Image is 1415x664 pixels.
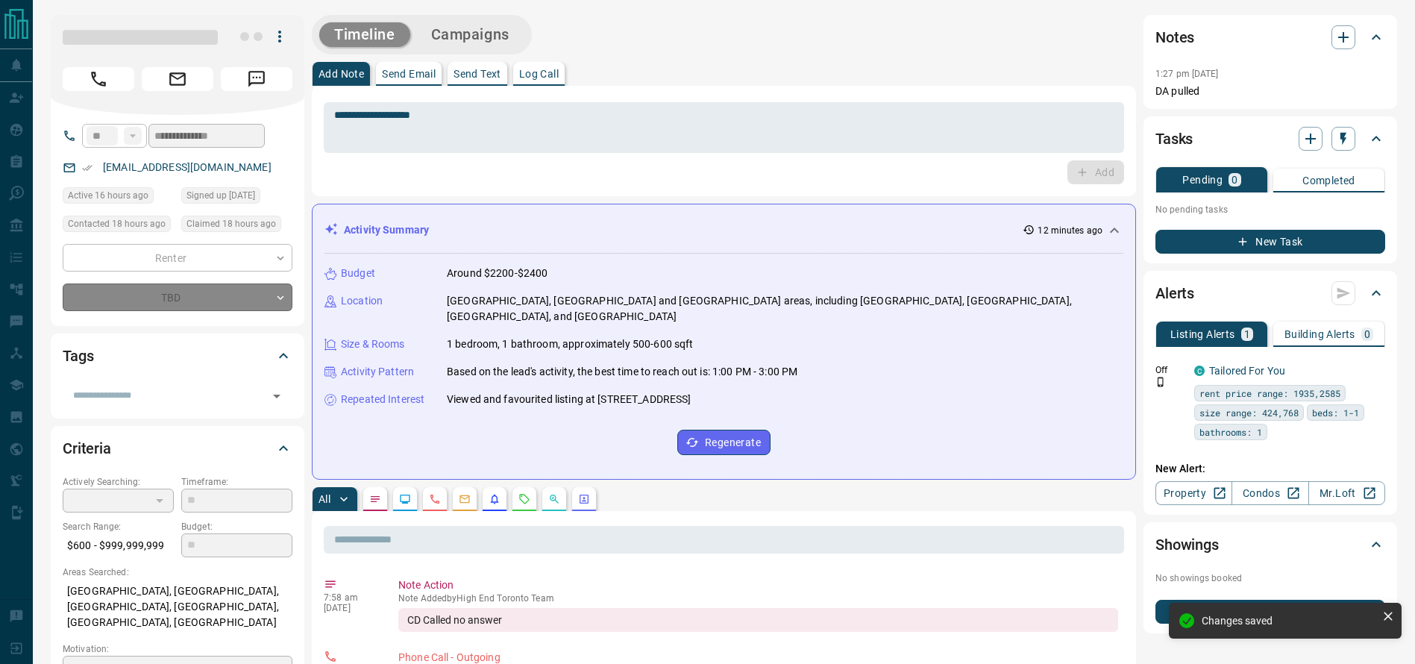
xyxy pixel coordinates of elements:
svg: Opportunities [548,493,560,505]
p: Location [341,293,383,309]
svg: Requests [518,493,530,505]
p: Actively Searching: [63,475,174,489]
div: condos.ca [1194,366,1205,376]
p: Add Note [319,69,364,79]
p: Log Call [519,69,559,79]
button: Campaigns [416,22,524,47]
p: [DATE] [324,603,376,613]
span: bathrooms: 1 [1199,425,1262,439]
p: Budget [341,266,375,281]
p: Pending [1182,175,1223,185]
span: beds: 1-1 [1312,405,1359,420]
span: Call [63,67,134,91]
div: Tue Sep 16 2025 [63,216,174,237]
p: Completed [1302,175,1355,186]
span: size range: 424,768 [1199,405,1299,420]
p: Note Added by High End Toronto Team [398,593,1118,604]
p: Search Range: [63,520,174,533]
a: Condos [1232,481,1308,505]
h2: Criteria [63,436,111,460]
h2: Tags [63,344,93,368]
span: Signed up [DATE] [186,188,255,203]
button: Regenerate [677,430,771,455]
a: Property [1155,481,1232,505]
p: 12 minutes ago [1038,224,1102,237]
p: All [319,494,330,504]
p: Viewed and favourited listing at [STREET_ADDRESS] [447,392,691,407]
div: Renter [63,244,292,272]
a: Mr.Loft [1308,481,1385,505]
p: No pending tasks [1155,198,1385,221]
button: New Task [1155,230,1385,254]
h2: Showings [1155,533,1219,557]
div: Tue Sep 16 2025 [63,187,174,208]
svg: Email Verified [82,163,92,173]
svg: Notes [369,493,381,505]
svg: Agent Actions [578,493,590,505]
div: Tasks [1155,121,1385,157]
p: Activity Pattern [341,364,414,380]
p: Budget: [181,520,292,533]
p: $600 - $999,999,999 [63,533,174,558]
button: New Showing [1155,600,1385,624]
p: Motivation: [63,642,292,656]
h2: Alerts [1155,281,1194,305]
p: DA pulled [1155,84,1385,99]
p: [GEOGRAPHIC_DATA], [GEOGRAPHIC_DATA] and [GEOGRAPHIC_DATA] areas, including [GEOGRAPHIC_DATA], [G... [447,293,1123,325]
a: Tailored For You [1209,365,1285,377]
p: Areas Searched: [63,566,292,579]
h2: Tasks [1155,127,1193,151]
p: Size & Rooms [341,336,405,352]
div: CD Called no answer [398,608,1118,632]
button: Timeline [319,22,410,47]
p: 1:27 pm [DATE] [1155,69,1219,79]
svg: Lead Browsing Activity [399,493,411,505]
p: No showings booked [1155,571,1385,585]
p: Note Action [398,577,1118,593]
p: 1 [1244,329,1250,339]
svg: Push Notification Only [1155,377,1166,387]
p: Around $2200-$2400 [447,266,548,281]
p: New Alert: [1155,461,1385,477]
div: Activity Summary12 minutes ago [324,216,1123,244]
div: Tags [63,338,292,374]
p: Based on the lead's activity, the best time to reach out is: 1:00 PM - 3:00 PM [447,364,797,380]
p: 1 bedroom, 1 bathroom, approximately 500-600 sqft [447,336,693,352]
svg: Calls [429,493,441,505]
span: Email [142,67,213,91]
button: Open [266,386,287,407]
p: Listing Alerts [1170,329,1235,339]
h2: Notes [1155,25,1194,49]
div: TBD [63,284,292,311]
p: Building Alerts [1284,329,1355,339]
p: Activity Summary [344,222,429,238]
p: 0 [1364,329,1370,339]
p: Timeframe: [181,475,292,489]
svg: Listing Alerts [489,493,501,505]
p: Repeated Interest [341,392,424,407]
span: Active 16 hours ago [68,188,148,203]
p: Off [1155,363,1185,377]
div: Changes saved [1202,615,1376,627]
div: Tue Jul 04 2023 [181,187,292,208]
div: Criteria [63,430,292,466]
span: Claimed 18 hours ago [186,216,276,231]
span: Message [221,67,292,91]
textarea: To enrich screen reader interactions, please activate Accessibility in Grammarly extension settings [334,109,1114,147]
div: Tue Sep 16 2025 [181,216,292,237]
span: Contacted 18 hours ago [68,216,166,231]
a: [EMAIL_ADDRESS][DOMAIN_NAME] [103,161,272,173]
span: rent price range: 1935,2585 [1199,386,1340,401]
p: Send Email [382,69,436,79]
p: Send Text [454,69,501,79]
div: Notes [1155,19,1385,55]
div: Alerts [1155,275,1385,311]
p: 0 [1232,175,1237,185]
svg: Emails [459,493,471,505]
div: Showings [1155,527,1385,563]
p: [GEOGRAPHIC_DATA], [GEOGRAPHIC_DATA], [GEOGRAPHIC_DATA], [GEOGRAPHIC_DATA], [GEOGRAPHIC_DATA], [G... [63,579,292,635]
p: 7:58 am [324,592,376,603]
